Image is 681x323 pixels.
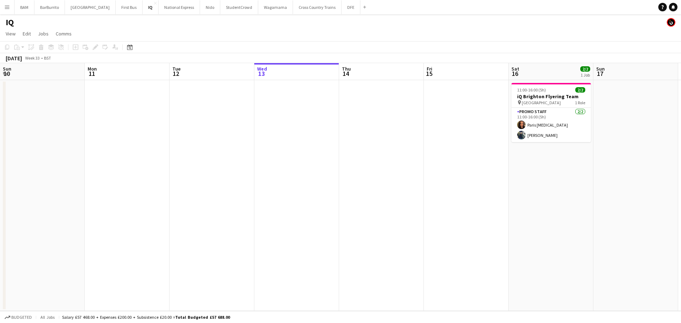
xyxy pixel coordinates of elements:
[341,69,351,78] span: 14
[15,0,34,14] button: BAM
[595,69,605,78] span: 17
[511,93,591,100] h3: iQ Brighton Flyering Team
[62,314,230,320] div: Salary £57 468.00 + Expenses £200.00 + Subsistence £20.00 =
[575,87,585,93] span: 2/2
[426,69,432,78] span: 15
[511,108,591,142] app-card-role: Promo Staff2/211:00-16:00 (5h)Paris [MEDICAL_DATA][PERSON_NAME]
[511,66,519,72] span: Sat
[342,0,360,14] button: DFE
[6,55,22,62] div: [DATE]
[38,30,49,37] span: Jobs
[53,29,74,38] a: Comms
[65,0,116,14] button: [GEOGRAPHIC_DATA]
[175,314,230,320] span: Total Budgeted £57 688.00
[293,0,342,14] button: Cross Country Trains
[517,87,546,93] span: 11:00-16:00 (5h)
[6,30,16,37] span: View
[522,100,561,105] span: [GEOGRAPHIC_DATA]
[171,69,181,78] span: 12
[511,83,591,142] app-job-card: 11:00-16:00 (5h)2/2iQ Brighton Flyering Team [GEOGRAPHIC_DATA]1 RolePromo Staff2/211:00-16:00 (5h...
[580,66,590,72] span: 2/2
[172,66,181,72] span: Tue
[34,0,65,14] button: BarBurrito
[596,66,605,72] span: Sun
[200,0,220,14] button: Nido
[427,66,432,72] span: Fri
[87,69,97,78] span: 11
[256,69,267,78] span: 13
[44,55,51,61] div: BST
[23,30,31,37] span: Edit
[257,66,267,72] span: Wed
[342,66,351,72] span: Thu
[11,315,32,320] span: Budgeted
[581,72,590,78] div: 1 Job
[258,0,293,14] button: Wagamama
[143,0,159,14] button: IQ
[2,69,11,78] span: 10
[116,0,143,14] button: First Bus
[39,314,56,320] span: All jobs
[23,55,41,61] span: Week 33
[575,100,585,105] span: 1 Role
[3,29,18,38] a: View
[3,66,11,72] span: Sun
[6,17,14,28] h1: IQ
[220,0,258,14] button: StudentCrowd
[35,29,51,38] a: Jobs
[159,0,200,14] button: National Express
[667,18,675,27] app-user-avatar: Tim Bodenham
[20,29,34,38] a: Edit
[88,66,97,72] span: Mon
[510,69,519,78] span: 16
[56,30,72,37] span: Comms
[4,313,33,321] button: Budgeted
